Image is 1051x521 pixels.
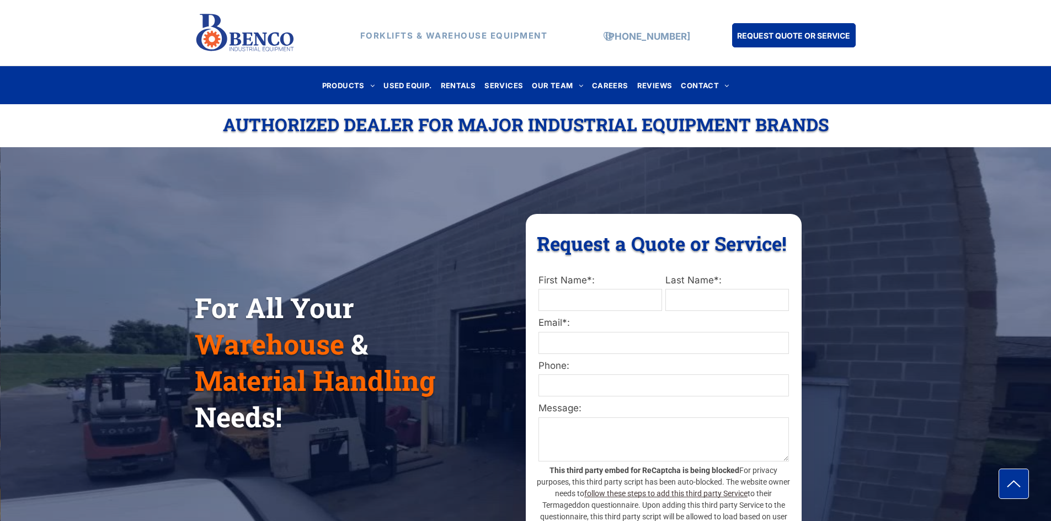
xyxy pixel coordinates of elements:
[195,362,435,399] span: Material Handling
[538,359,789,373] label: Phone:
[737,25,850,46] span: REQUEST QUOTE OR SERVICE
[549,466,739,475] strong: This third party embed for ReCaptcha is being blocked
[351,326,368,362] span: &
[588,78,633,93] a: CAREERS
[195,399,282,435] span: Needs!
[223,112,829,136] span: Authorized Dealer For Major Industrial Equipment Brands
[537,230,787,256] span: Request a Quote or Service!
[676,78,733,93] a: CONTACT
[538,401,789,416] label: Message:
[732,23,856,47] a: REQUEST QUOTE OR SERVICE
[360,30,548,41] strong: FORKLIFTS & WAREHOUSE EQUIPMENT
[480,78,527,93] a: SERVICES
[195,326,344,362] span: Warehouse
[318,78,380,93] a: PRODUCTS
[665,273,789,288] label: Last Name*:
[633,78,677,93] a: REVIEWS
[538,316,789,330] label: Email*:
[605,31,690,42] a: [PHONE_NUMBER]
[584,489,748,498] a: follow these steps to add this third party Service
[538,273,662,288] label: First Name*:
[195,289,354,326] span: For All Your
[379,78,436,93] a: USED EQUIP.
[436,78,481,93] a: RENTALS
[527,78,588,93] a: OUR TEAM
